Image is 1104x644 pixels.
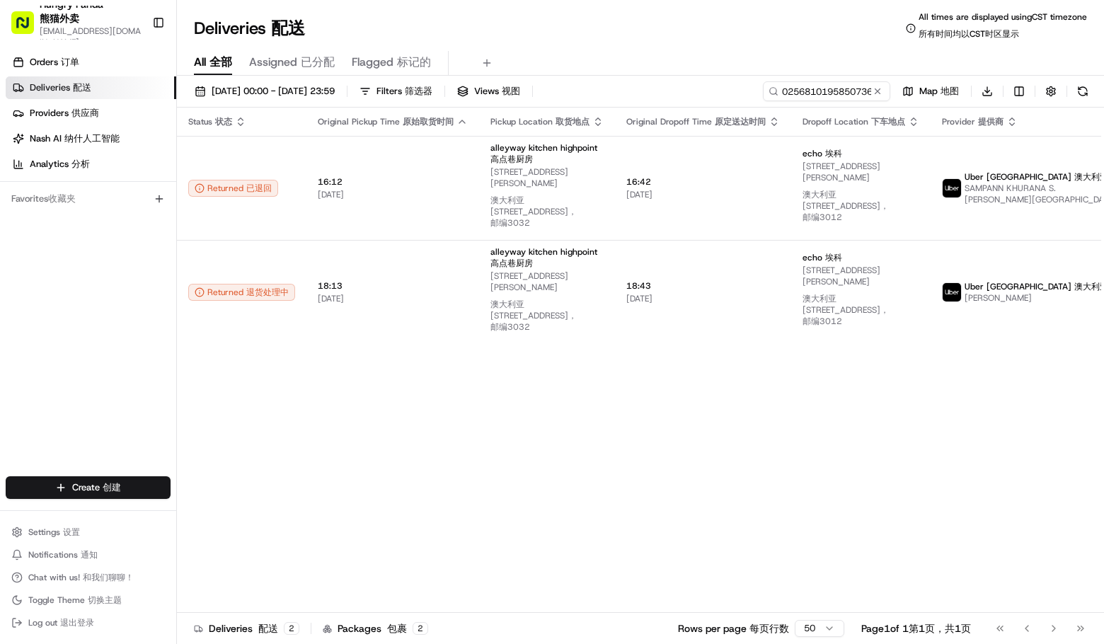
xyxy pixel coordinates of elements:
[1073,81,1093,101] button: Refresh
[825,252,842,263] span: 埃科
[749,622,789,635] span: 每页行数
[81,549,98,560] span: 通知
[626,176,780,188] span: 16:42
[246,287,289,298] span: 退货处理中
[194,54,232,71] span: All
[376,85,432,98] span: Filters
[194,621,299,636] div: Deliveries
[318,280,468,292] span: 18:13
[825,148,842,159] span: 埃科
[6,590,171,610] button: Toggle Theme 切换主题
[715,116,766,127] span: 原定送达时间
[271,17,305,40] span: 配送
[490,166,604,234] span: [STREET_ADDRESS][PERSON_NAME]
[215,116,232,127] span: 状态
[28,594,122,606] span: Toggle Theme
[871,116,905,127] span: 下车地点
[397,54,431,69] span: 标记的
[6,613,171,633] button: Log out 退出登录
[803,252,842,263] span: echo
[28,527,80,538] span: Settings
[212,85,335,98] span: [DATE] 00:00 - [DATE] 23:59
[6,476,171,499] button: Create 创建
[258,622,278,635] span: 配送
[249,54,335,71] span: Assigned
[942,116,1004,127] span: Provider
[353,81,439,101] button: Filters 筛选器
[188,180,278,197] button: Returned 已退回
[490,154,533,165] span: 高点巷厨房
[803,293,889,327] span: 澳大利亚[STREET_ADDRESS]，邮编3012
[30,132,120,145] span: Nash AI
[6,522,171,542] button: Settings 设置
[318,116,454,127] span: Original Pickup Time
[188,116,232,127] span: Status
[490,116,590,127] span: Pickup Location
[30,81,91,94] span: Deliveries
[6,188,171,210] div: Favorites
[28,549,98,560] span: Notifications
[73,81,91,93] span: 配送
[502,85,520,97] span: 视图
[63,527,80,538] span: 设置
[194,17,305,40] h1: Deliveries
[6,127,176,150] a: Nash AI 纳什人工智能
[490,299,577,333] span: 澳大利亚[STREET_ADDRESS]，邮编3032
[556,116,590,127] span: 取货地点
[6,153,176,176] a: Analytics 分析
[6,6,146,40] button: Hungry Panda 熊猫外卖[EMAIL_ADDRESS][DOMAIN_NAME]
[474,85,520,98] span: Views
[490,246,604,269] span: alleyway kitchen highpoint
[318,293,468,304] span: [DATE]
[451,81,527,101] button: Views 视图
[413,622,428,635] div: 2
[246,183,272,194] span: 已退回
[103,481,121,493] span: 创建
[919,11,1087,45] span: All times are displayed using CST timezone
[40,25,141,48] button: [EMAIL_ADDRESS][DOMAIN_NAME]
[323,621,428,636] div: Packages
[188,81,341,101] button: [DATE] 00:00 - [DATE] 23:59
[978,116,1004,127] span: 提供商
[188,284,295,301] div: Returned
[6,568,171,587] button: Chat with us! 和我们聊聊！
[490,142,604,165] span: alleyway kitchen highpoint
[763,81,890,101] input: Type to search
[803,116,905,127] span: Dropoff Location
[6,76,176,99] a: Deliveries 配送
[284,622,299,635] div: 2
[30,56,79,69] span: Orders
[6,545,171,565] button: Notifications 通知
[318,176,468,188] span: 16:12
[943,179,961,197] img: uber-new-logo.jpeg
[88,594,122,606] span: 切换主题
[30,158,90,171] span: Analytics
[490,258,533,269] span: 高点巷厨房
[490,270,604,338] span: [STREET_ADDRESS][PERSON_NAME]
[6,51,176,74] a: Orders 订单
[896,81,965,101] button: Map 地图
[61,56,79,68] span: 订单
[803,148,842,159] span: echo
[626,189,780,200] span: [DATE]
[301,54,335,69] span: 已分配
[490,195,577,229] span: 澳大利亚[STREET_ADDRESS]，邮编3032
[71,158,90,170] span: 分析
[919,85,959,98] span: Map
[30,107,99,120] span: Providers
[403,116,454,127] span: 原始取货时间
[83,572,134,583] span: 和我们聊聊！
[803,265,919,333] span: [STREET_ADDRESS][PERSON_NAME]
[941,85,959,97] span: 地图
[48,192,76,205] span: 收藏夹
[28,617,94,628] span: Log out
[861,621,971,636] div: Page 1 of 1
[318,189,468,200] span: [DATE]
[188,284,295,301] button: Returned 退货处理中
[943,283,961,301] img: uber-new-logo.jpeg
[209,54,232,69] span: 全部
[405,85,432,97] span: 筛选器
[678,621,789,636] p: Rows per page
[919,28,1019,40] span: 所有时间均以CST时区显示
